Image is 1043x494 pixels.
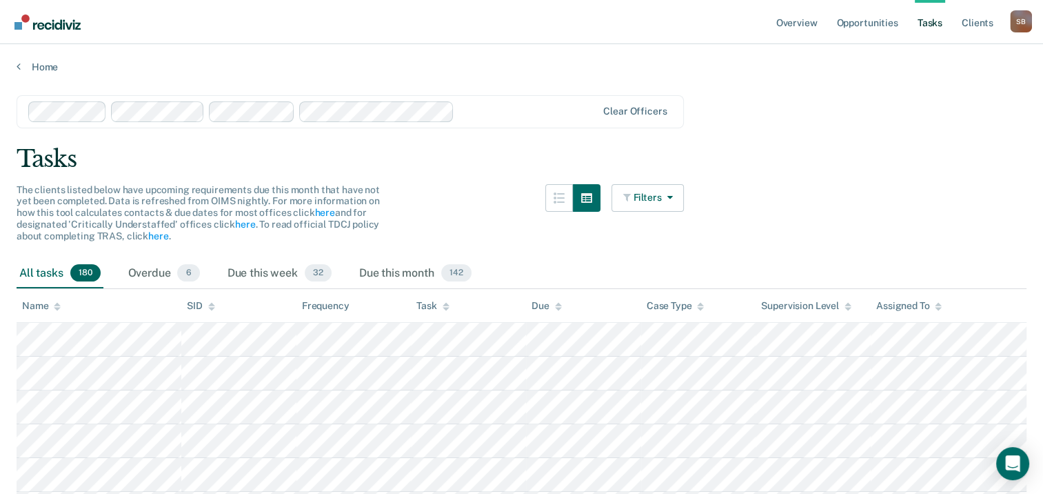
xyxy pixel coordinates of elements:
div: Supervision Level [761,300,851,312]
button: Filters [611,184,685,212]
div: Due [531,300,562,312]
span: 142 [441,264,472,282]
button: Profile dropdown button [1010,10,1032,32]
a: here [235,219,255,230]
div: Tasks [17,145,1026,173]
div: S B [1010,10,1032,32]
div: Due this week32 [225,259,334,289]
a: Home [17,61,1026,73]
div: Assigned To [876,300,942,312]
span: 32 [305,264,332,282]
span: 180 [70,264,101,282]
a: here [148,230,168,241]
div: Task [416,300,449,312]
img: Recidiviz [14,14,81,30]
div: Case Type [647,300,705,312]
span: 6 [177,264,199,282]
div: SID [187,300,215,312]
div: Open Intercom Messenger [996,447,1029,480]
div: Due this month142 [356,259,474,289]
span: The clients listed below have upcoming requirements due this month that have not yet been complet... [17,184,380,241]
div: Name [22,300,61,312]
div: Clear officers [603,106,667,117]
a: here [314,207,334,218]
div: All tasks180 [17,259,103,289]
div: Overdue6 [125,259,203,289]
div: Frequency [302,300,350,312]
